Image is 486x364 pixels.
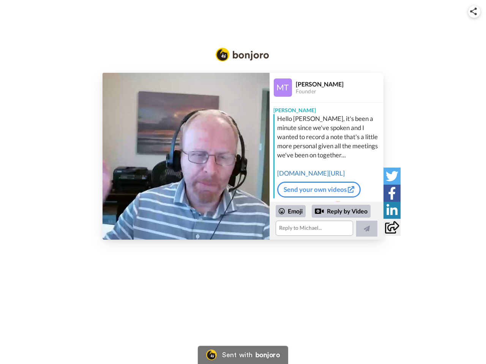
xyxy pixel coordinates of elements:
div: Founder [296,88,383,95]
a: [DOMAIN_NAME][URL] [277,169,345,177]
img: message.svg [310,201,343,217]
img: 130504d9-9d83-4a5e-bd66-47d0bfa0acef-thumb.jpg [103,73,270,240]
img: Bonjoro Logo [216,48,269,61]
div: [PERSON_NAME] [270,103,383,114]
img: ic_share.svg [470,8,477,15]
img: Profile Image [274,78,292,97]
div: Reply by Video [315,207,324,216]
div: [PERSON_NAME] [296,80,383,88]
a: Send your own videos [277,182,361,198]
div: Emoji [276,205,306,217]
div: Reply by Video [312,205,371,218]
div: Hello [PERSON_NAME], it's been a minute since we've spoken and I wanted to record a note that's a... [277,114,382,178]
div: Send [PERSON_NAME] a reply. [270,201,383,229]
